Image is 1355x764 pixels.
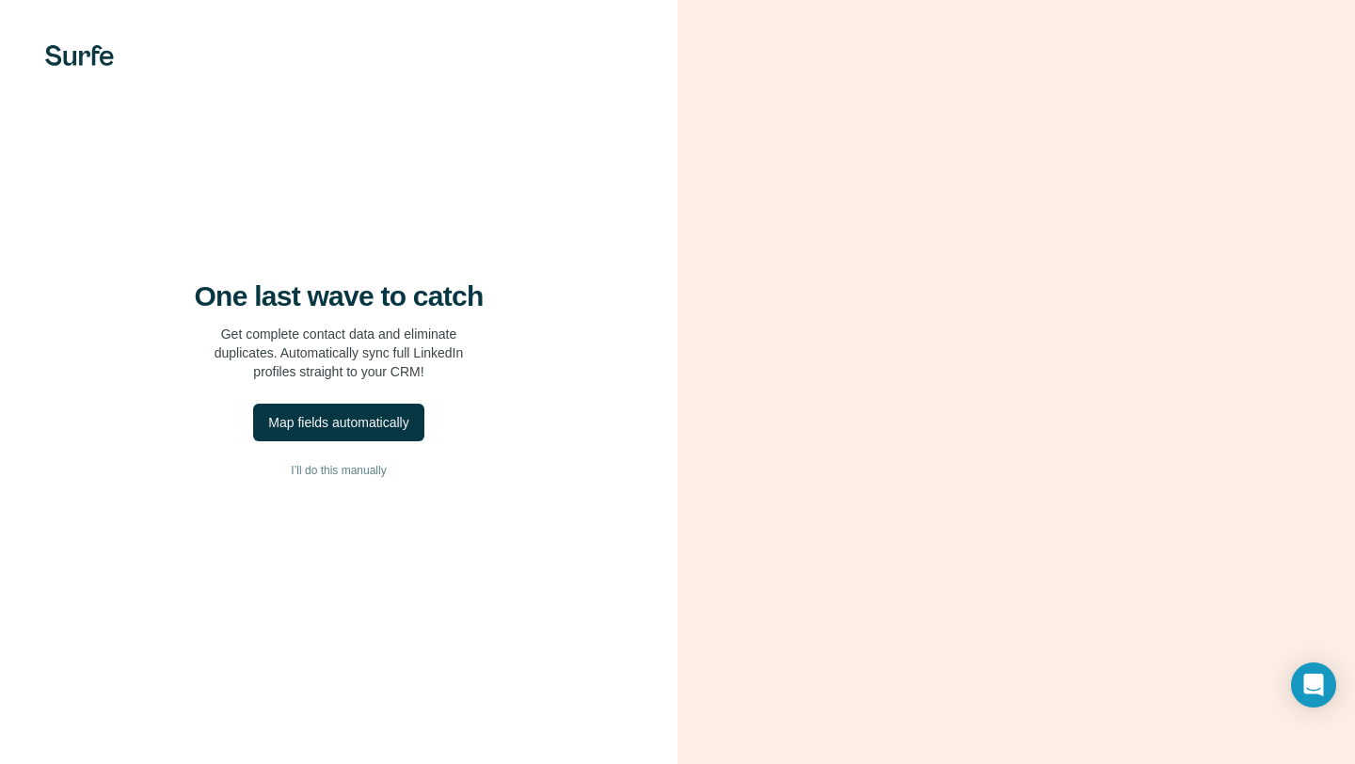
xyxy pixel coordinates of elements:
button: Map fields automatically [253,404,423,441]
p: Get complete contact data and eliminate duplicates. Automatically sync full LinkedIn profiles str... [215,325,464,381]
h4: One last wave to catch [195,279,484,313]
span: I’ll do this manually [291,462,386,479]
button: I’ll do this manually [38,456,640,485]
div: Map fields automatically [268,413,408,432]
div: Open Intercom Messenger [1291,662,1336,708]
img: Surfe's logo [45,45,114,66]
